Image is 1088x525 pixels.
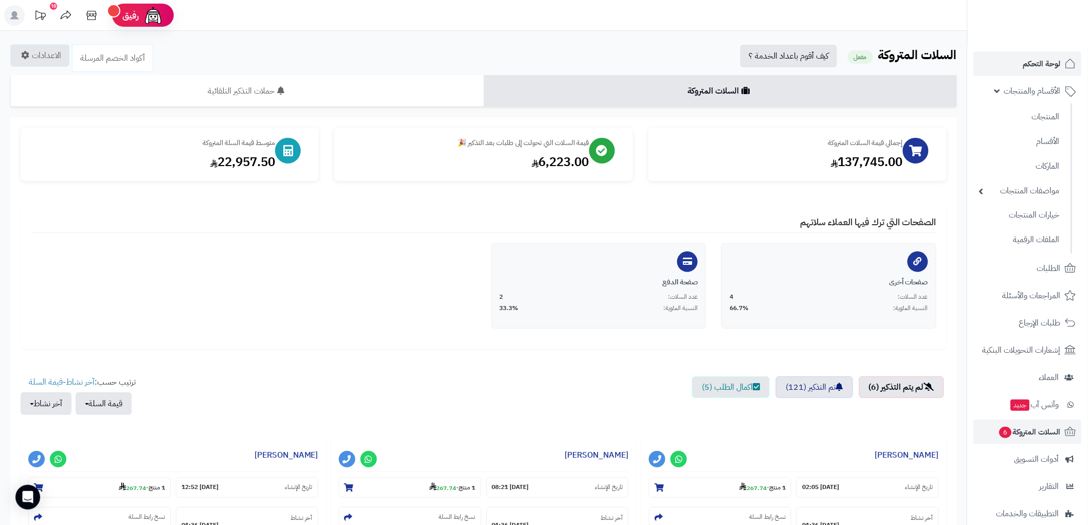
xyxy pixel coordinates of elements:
[344,153,589,171] div: 6,223.00
[974,51,1082,76] a: لوحة التحكم
[974,229,1065,251] a: الملفات الرقمية
[974,311,1082,335] a: طلبات الإرجاع
[1040,479,1059,494] span: التقارير
[740,45,837,67] a: كيف أقوم باعداد الخدمة ؟
[730,293,733,301] span: 4
[129,513,165,521] small: نسخ رابط السلة
[182,483,219,492] strong: [DATE] 12:52
[21,392,71,415] button: آخر نشاط
[122,9,139,22] span: رفيق
[983,343,1061,357] span: إشعارات التحويلات البنكية
[285,483,313,492] small: تاريخ الإنشاء
[1011,400,1030,411] span: جديد
[484,75,957,107] a: السلات المتروكة
[974,474,1082,499] a: التقارير
[974,447,1082,472] a: أدوات التسويق
[878,46,957,64] b: السلات المتروكة
[595,483,623,492] small: تاريخ الإنشاء
[769,483,786,493] strong: 1 منتج
[500,293,503,301] span: 2
[21,376,136,415] ul: ترتيب حسب: -
[974,131,1065,153] a: الأقسام
[1037,261,1061,276] span: الطلبات
[1010,397,1059,412] span: وآتس آب
[27,5,53,28] a: تحديثات المنصة
[439,513,476,521] small: نسخ رابط السلة
[15,485,40,510] div: Open Intercom Messenger
[974,256,1082,281] a: الطلبات
[1019,316,1061,330] span: طلبات الإرجاع
[894,304,928,313] span: النسبة المئوية:
[730,304,749,313] span: 66.7%
[898,293,928,301] span: عدد السلات:
[500,304,519,313] span: 33.3%
[50,3,57,10] div: 10
[31,217,936,233] h4: الصفحات التي ترك فيها العملاء سلاتهم
[344,138,589,148] div: قيمة السلات التي تحولت إلى طلبات بعد التذكير 🎉
[1000,427,1012,439] span: 6
[76,392,132,415] button: قيمة السلة
[663,304,698,313] span: النسبة المئوية:
[739,483,767,493] strong: 267.74
[1039,370,1059,385] span: العملاء
[31,153,275,171] div: 22,957.50
[859,376,944,398] a: لم يتم التذكير (6)
[72,44,153,72] a: أكواد الخصم المرسلة
[10,44,69,67] a: الاعدادات
[1004,84,1061,98] span: الأقسام والمنتجات
[601,513,623,522] small: آخر نشاط
[66,376,95,388] a: آخر نشاط
[974,365,1082,390] a: العملاء
[429,483,457,493] strong: 267.74
[429,482,476,493] small: -
[119,482,165,493] small: -
[974,338,1082,363] a: إشعارات التحويلات البنكية
[692,376,770,398] a: اكمال الطلب (5)
[1014,452,1059,466] span: أدوات التسويق
[974,392,1082,417] a: وآتس آبجديد
[999,425,1061,439] span: السلات المتروكة
[911,513,933,522] small: آخر نشاط
[500,277,698,287] div: صفحة الدفع
[974,155,1065,177] a: الماركات
[119,483,146,493] strong: 267.74
[848,50,873,64] small: مفعل
[659,153,903,171] div: 137,745.00
[143,5,164,26] img: ai-face.png
[1018,22,1078,43] img: logo-2.png
[668,293,698,301] span: عدد السلات:
[28,477,171,498] section: 1 منتج-267.74
[31,138,275,148] div: متوسط قيمة السلة المتروكة
[996,506,1059,521] span: التطبيقات والخدمات
[339,477,481,498] section: 1 منتج-267.74
[974,204,1065,226] a: خيارات المنتجات
[905,483,933,492] small: تاريخ الإنشاء
[974,283,1082,308] a: المراجعات والأسئلة
[565,449,628,461] a: [PERSON_NAME]
[659,138,903,148] div: إجمالي قيمة السلات المتروكة
[29,376,63,388] a: قيمة السلة
[492,483,529,492] strong: [DATE] 08:21
[875,449,939,461] a: [PERSON_NAME]
[974,180,1065,202] a: مواصفات المنتجات
[1003,288,1061,303] span: المراجعات والأسئلة
[802,483,839,492] strong: [DATE] 02:05
[974,420,1082,444] a: السلات المتروكة6
[10,75,484,107] a: حملات التذكير التلقائية
[974,106,1065,128] a: المنتجات
[739,482,786,493] small: -
[459,483,476,493] strong: 1 منتج
[255,449,318,461] a: [PERSON_NAME]
[749,513,786,521] small: نسخ رابط السلة
[291,513,313,522] small: آخر نشاط
[730,277,928,287] div: صفحات أخرى
[776,376,853,398] a: تم التذكير (121)
[1023,57,1061,71] span: لوحة التحكم
[149,483,165,493] strong: 1 منتج
[649,477,791,498] section: 1 منتج-267.74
